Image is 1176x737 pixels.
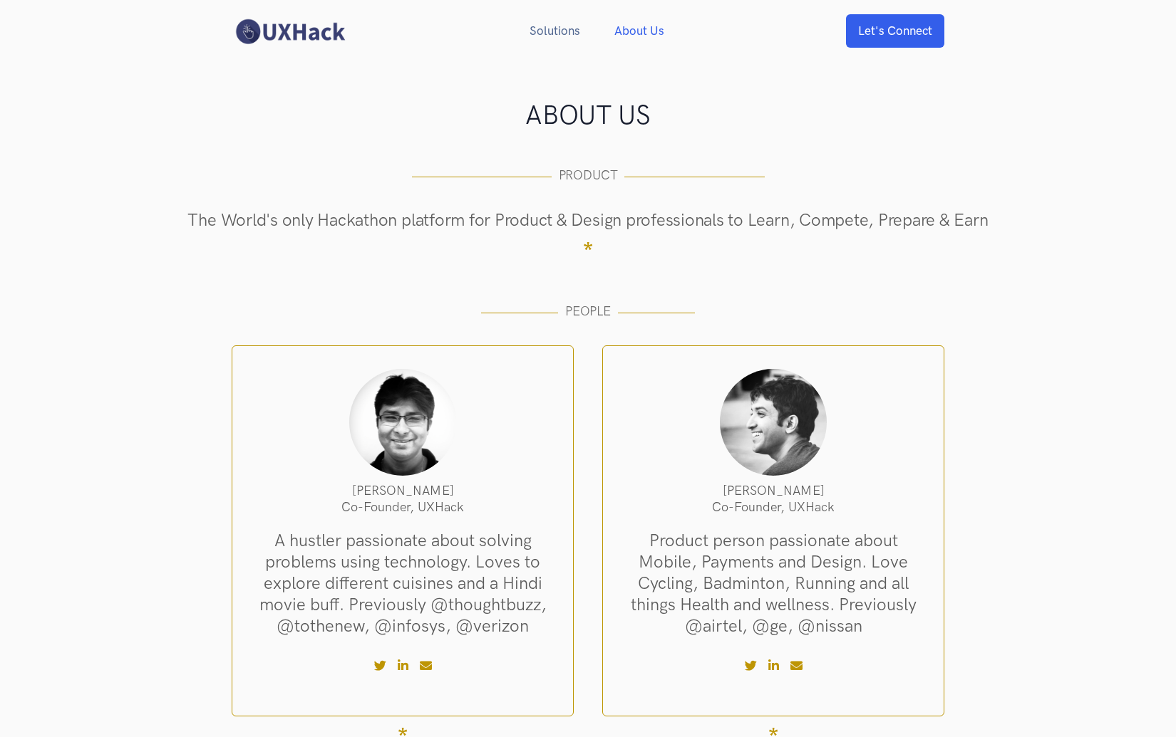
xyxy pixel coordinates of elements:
[349,369,456,476] img: Nishith Gupta
[626,483,921,516] li: [PERSON_NAME] Co-Founder, UXHack
[232,18,348,45] img: UXHack Logo
[846,14,944,48] a: Let's Connect
[255,530,550,637] li: A hustler passionate about solving problems using technology. Loves to explore different cuisines...
[552,167,625,183] span: PRODUCT
[512,16,597,46] a: Solutions
[720,369,827,476] img: Akshay Kanade
[118,209,1058,273] h4: The World's only Hackathon platform for Product & Design professionals to Learn, Compete, Prepare...
[597,16,681,46] a: About Us
[255,483,550,516] li: [PERSON_NAME] Co-Founder, UXHack
[558,303,618,319] span: PEOPLE
[626,530,921,637] li: Product person passionate about Mobile, Payments and Design. Love Cycling, Badminton, Running and...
